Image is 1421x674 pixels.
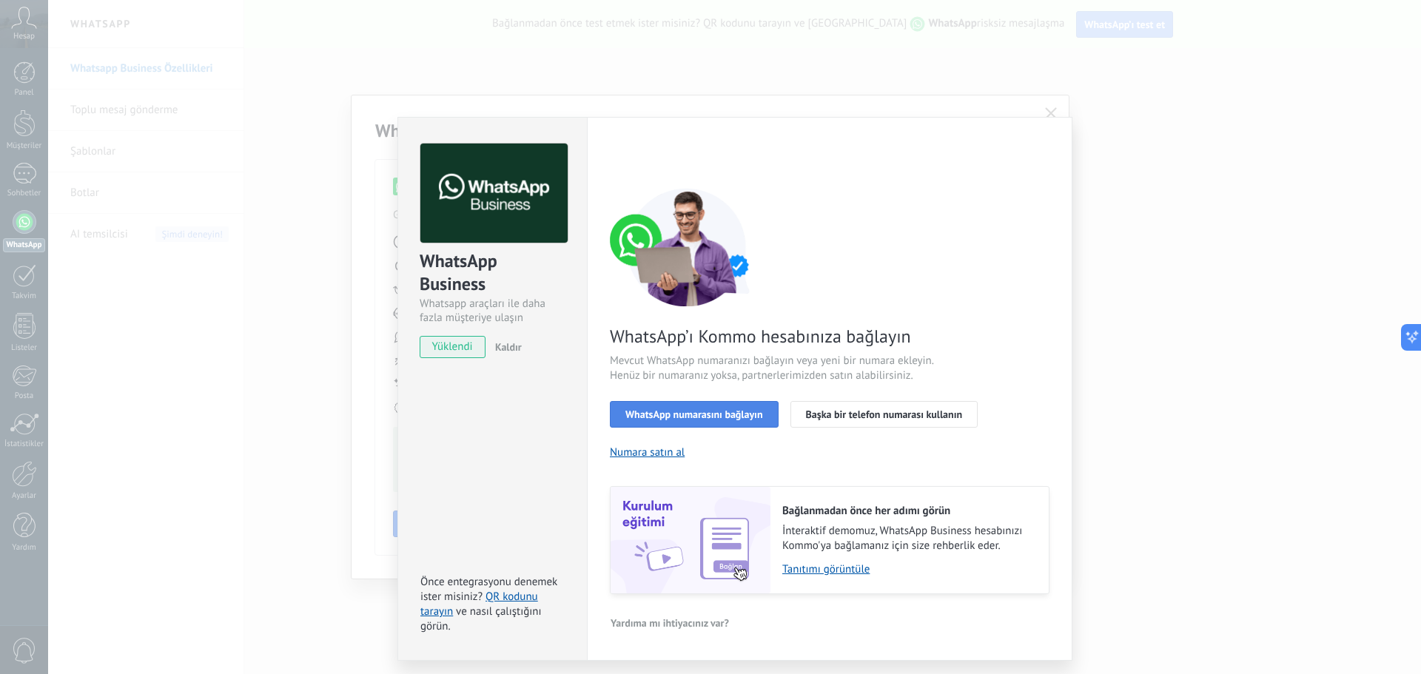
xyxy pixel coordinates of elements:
span: Mevcut WhatsApp numaranızı bağlayın veya yeni bir numara ekleyin. Henüz bir numaranız yoksa, part... [610,354,962,383]
button: Yardıma mı ihtiyacınız var? [610,612,730,634]
span: ve nasıl çalıştığını görün. [420,604,541,633]
button: WhatsApp numarasını bağlayın [610,401,779,428]
span: Önce entegrasyonu denemek ister misiniz? [420,575,557,604]
a: QR kodunu tarayın [420,590,538,619]
span: Kaldır [495,340,522,354]
img: logo_main.png [420,144,568,243]
button: Başka bir telefon numarası kullanın [790,401,978,428]
img: connect number [610,188,765,306]
span: WhatsApp’ı Kommo hesabınıza bağlayın [610,325,962,348]
div: WhatsApp Business [420,249,565,297]
h2: Bağlanmadan önce her adımı görün [782,504,1034,518]
a: Tanıtımı görüntüle [782,562,1034,576]
span: WhatsApp numarasını bağlayın [625,409,763,419]
span: İnteraktif demomuz, WhatsApp Business hesabınızı Kommo'ya bağlamanız için size rehberlik eder. [782,524,1034,553]
button: Kaldır [489,336,522,358]
span: yüklendi [420,336,485,358]
button: Numara satın al [610,445,685,459]
span: Yardıma mı ihtiyacınız var? [611,618,729,628]
div: Whatsapp araçları ile daha fazla müşteriye ulaşın [420,297,565,325]
span: Başka bir telefon numarası kullanın [806,409,963,419]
